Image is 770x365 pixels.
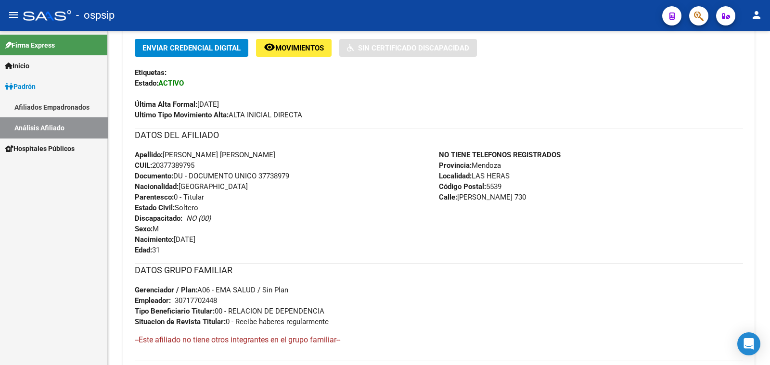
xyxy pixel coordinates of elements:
[439,182,501,191] span: 5539
[5,143,75,154] span: Hospitales Públicos
[439,151,561,159] strong: NO TIENE TELEFONOS REGISTRADOS
[135,203,175,212] strong: Estado Civil:
[135,161,194,170] span: 20377389795
[135,151,275,159] span: [PERSON_NAME] [PERSON_NAME]
[135,172,289,180] span: DU - DOCUMENTO UNICO 37738979
[135,235,195,244] span: [DATE]
[135,317,329,326] span: 0 - Recibe haberes regularmente
[135,246,160,254] span: 31
[358,44,469,52] span: Sin Certificado Discapacidad
[135,225,153,233] strong: Sexo:
[135,161,152,170] strong: CUIL:
[76,5,115,26] span: - ospsip
[8,9,19,21] mat-icon: menu
[135,128,743,142] h3: DATOS DEL AFILIADO
[339,39,477,57] button: Sin Certificado Discapacidad
[275,44,324,52] span: Movimientos
[186,214,211,223] i: NO (00)
[135,79,158,88] strong: Estado:
[135,68,167,77] strong: Etiquetas:
[737,332,760,355] div: Open Intercom Messenger
[135,193,174,201] strong: Parentesco:
[439,161,501,170] span: Mendoza
[135,182,179,191] strong: Nacionalidad:
[439,182,486,191] strong: Código Postal:
[256,39,332,57] button: Movimientos
[135,317,226,326] strong: Situacion de Revista Titular:
[135,214,182,223] strong: Discapacitado:
[135,111,302,119] span: ALTA INICIAL DIRECTA
[135,203,198,212] span: Soltero
[142,44,241,52] span: Enviar Credencial Digital
[135,246,152,254] strong: Edad:
[439,172,472,180] strong: Localidad:
[439,193,526,201] span: [PERSON_NAME] 730
[135,225,159,233] span: M
[439,172,510,180] span: LAS HERAS
[135,193,204,201] span: 0 - Titular
[5,81,36,92] span: Padrón
[135,100,219,109] span: [DATE]
[175,295,217,306] div: 30717702448
[135,172,173,180] strong: Documento:
[158,79,184,88] strong: ACTIVO
[751,9,762,21] mat-icon: person
[5,40,55,50] span: Firma Express
[439,161,472,170] strong: Provincia:
[135,335,743,345] h4: --Este afiliado no tiene otros integrantes en el grupo familiar--
[135,151,163,159] strong: Apellido:
[264,41,275,53] mat-icon: remove_red_eye
[135,111,229,119] strong: Ultimo Tipo Movimiento Alta:
[135,182,248,191] span: [GEOGRAPHIC_DATA]
[135,286,288,294] span: A06 - EMA SALUD / Sin Plan
[135,307,215,315] strong: Tipo Beneficiario Titular:
[135,307,324,315] span: 00 - RELACION DE DEPENDENCIA
[135,235,174,244] strong: Nacimiento:
[135,264,743,277] h3: DATOS GRUPO FAMILIAR
[135,296,171,305] strong: Empleador:
[439,193,457,201] strong: Calle:
[135,39,248,57] button: Enviar Credencial Digital
[135,286,197,294] strong: Gerenciador / Plan:
[135,100,197,109] strong: Última Alta Formal:
[5,61,29,71] span: Inicio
